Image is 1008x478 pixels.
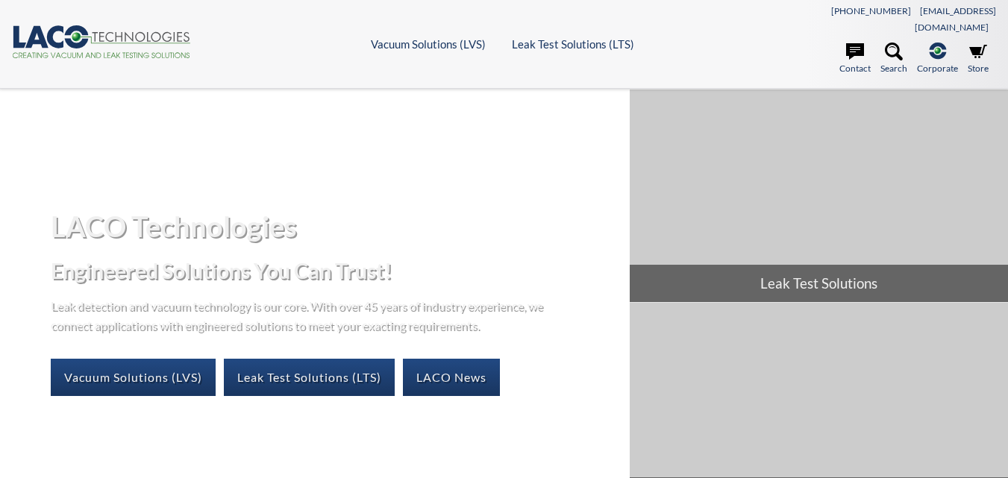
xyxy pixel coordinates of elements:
[512,37,634,51] a: Leak Test Solutions (LTS)
[51,208,619,245] h1: LACO Technologies
[839,43,871,75] a: Contact
[403,359,500,396] a: LACO News
[51,359,216,396] a: Vacuum Solutions (LVS)
[917,61,958,75] span: Corporate
[880,43,907,75] a: Search
[51,257,619,285] h2: Engineered Solutions You Can Trust!
[630,89,1008,301] a: Leak Test Solutions
[915,5,996,33] a: [EMAIL_ADDRESS][DOMAIN_NAME]
[51,296,551,334] p: Leak detection and vacuum technology is our core. With over 45 years of industry experience, we c...
[968,43,989,75] a: Store
[831,5,911,16] a: [PHONE_NUMBER]
[371,37,486,51] a: Vacuum Solutions (LVS)
[630,265,1008,302] span: Leak Test Solutions
[224,359,395,396] a: Leak Test Solutions (LTS)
